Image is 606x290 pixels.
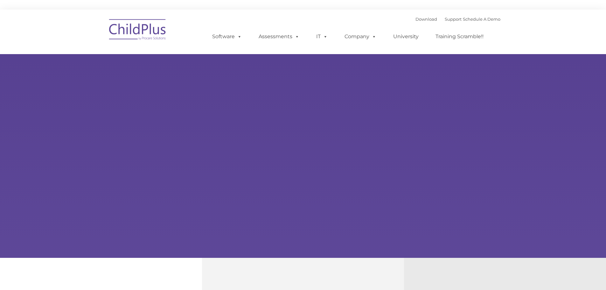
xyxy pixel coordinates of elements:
a: University [387,30,425,43]
a: Training Scramble!! [429,30,490,43]
font: | [415,17,500,22]
a: Assessments [252,30,306,43]
a: Software [206,30,248,43]
a: Download [415,17,437,22]
img: ChildPlus by Procare Solutions [106,15,170,46]
a: Schedule A Demo [463,17,500,22]
a: Company [338,30,383,43]
a: IT [310,30,334,43]
a: Support [445,17,462,22]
